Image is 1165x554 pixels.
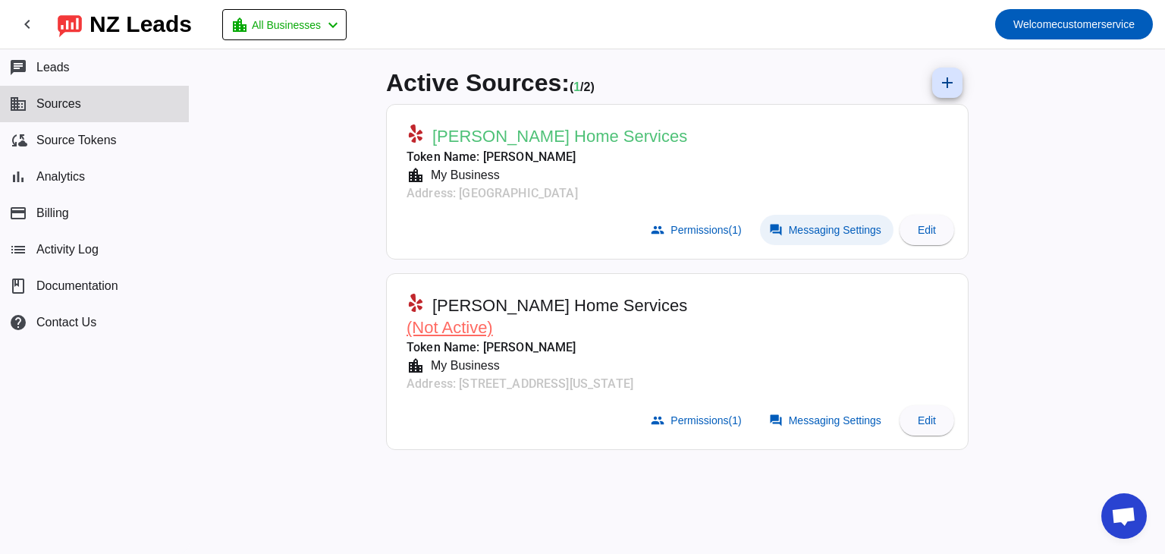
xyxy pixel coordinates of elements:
button: Edit [900,215,954,245]
div: My Business [425,166,500,184]
span: Messaging Settings [789,414,881,427]
mat-icon: bar_chart [9,168,27,186]
div: My Business [425,357,500,375]
span: [PERSON_NAME] Home Services [432,295,687,316]
mat-card-subtitle: Token Name: [PERSON_NAME] [407,338,687,357]
span: Sources [36,97,81,111]
span: Documentation [36,279,118,293]
button: Messaging Settings [760,215,893,245]
span: Analytics [36,170,85,184]
span: ( [570,80,573,93]
span: Total [584,80,595,93]
div: NZ Leads [89,14,192,35]
span: Working [573,80,580,93]
span: (1) [729,414,742,427]
span: Activity Log [36,243,99,257]
mat-icon: cloud_sync [9,131,27,150]
span: Permissions [670,414,741,427]
mat-icon: chevron_left [18,15,36,33]
span: Active Sources: [386,69,570,96]
span: Leads [36,61,70,74]
mat-icon: group [651,414,664,427]
mat-icon: add [938,74,956,92]
span: / [580,80,583,93]
button: Messaging Settings [760,405,893,436]
mat-icon: help [9,313,27,332]
span: Permissions [670,224,741,236]
span: All Businesses [252,14,321,36]
span: Contact Us [36,316,96,329]
button: Permissions(1) [642,405,753,436]
mat-icon: location_city [231,16,249,34]
span: Billing [36,206,69,220]
mat-card-subtitle: Token Name: [PERSON_NAME] [407,148,687,166]
span: (1) [729,224,742,236]
button: Edit [900,405,954,436]
mat-card-subtitle: Address: [GEOGRAPHIC_DATA] [407,184,687,203]
span: Welcome [1013,18,1057,30]
mat-icon: location_city [407,166,425,184]
mat-icon: business [9,95,27,113]
button: Welcomecustomerservice [995,9,1153,39]
mat-icon: location_city [407,357,425,375]
mat-icon: payment [9,204,27,222]
mat-icon: chat [9,58,27,77]
span: [PERSON_NAME] Home Services [432,126,687,147]
span: Edit [918,224,936,236]
span: Source Tokens [36,134,117,147]
div: Open chat [1101,493,1147,539]
span: Edit [918,414,936,427]
span: (Not Active) [407,318,493,337]
img: logo [58,11,82,37]
mat-icon: chevron_left [324,16,342,34]
span: customerservice [1013,14,1135,35]
mat-icon: forum [769,414,783,427]
button: Permissions(1) [642,215,753,245]
mat-icon: list [9,241,27,259]
span: book [9,277,27,295]
button: All Businesses [222,9,347,40]
span: Messaging Settings [789,224,881,236]
mat-card-subtitle: Address: [STREET_ADDRESS][US_STATE] [407,375,687,393]
mat-icon: forum [769,223,783,237]
mat-icon: group [651,223,664,237]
